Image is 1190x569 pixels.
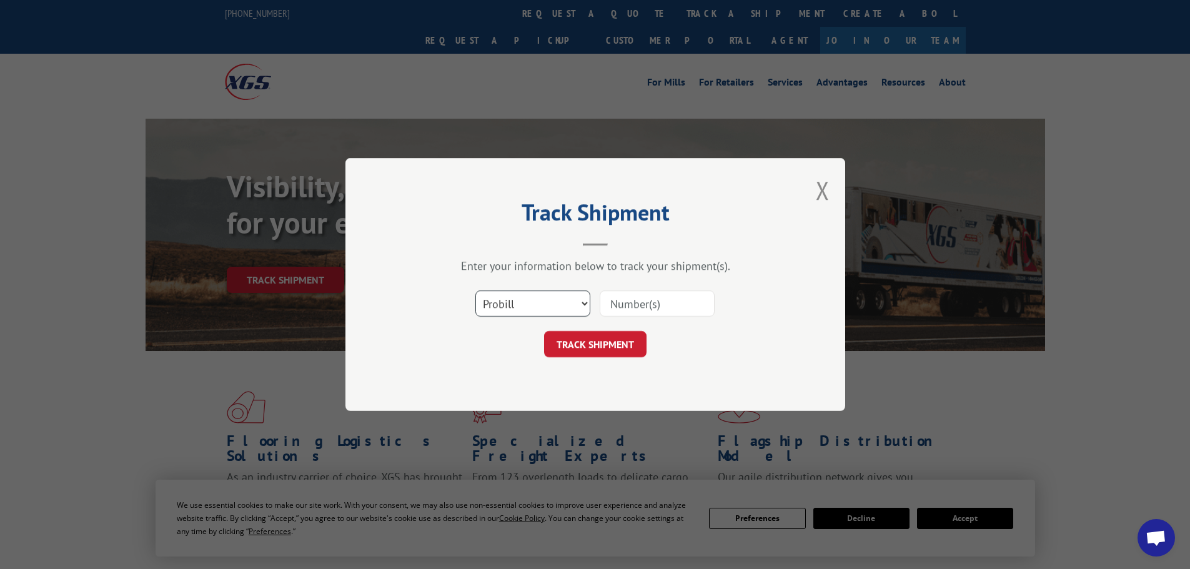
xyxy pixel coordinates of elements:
[408,259,783,273] div: Enter your information below to track your shipment(s).
[816,174,830,207] button: Close modal
[600,290,715,317] input: Number(s)
[544,331,647,357] button: TRACK SHIPMENT
[1138,519,1175,557] div: Open chat
[408,204,783,227] h2: Track Shipment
